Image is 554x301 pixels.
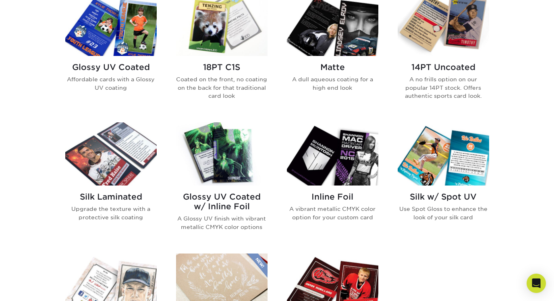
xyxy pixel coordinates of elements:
[65,122,157,244] a: Silk Laminated Trading Cards Silk Laminated Upgrade the texture with a protective silk coating
[176,122,268,186] img: Glossy UV Coated w/ Inline Foil Trading Cards
[176,214,268,231] p: A Glossy UV finish with vibrant metallic CMYK color options
[247,254,268,278] img: New Product
[527,274,546,293] div: Open Intercom Messenger
[398,62,489,72] h2: 14PT Uncoated
[287,192,378,202] h2: Inline Foil
[287,75,378,92] p: A dull aqueous coating for a high end look
[176,192,268,211] h2: Glossy UV Coated w/ Inline Foil
[398,122,489,244] a: Silk w/ Spot UV Trading Cards Silk w/ Spot UV Use Spot Gloss to enhance the look of your silk card
[176,75,268,100] p: Coated on the front, no coating on the back for that traditional card look
[287,62,378,72] h2: Matte
[65,122,157,186] img: Silk Laminated Trading Cards
[65,75,157,92] p: Affordable cards with a Glossy UV coating
[398,205,489,221] p: Use Spot Gloss to enhance the look of your silk card
[65,205,157,221] p: Upgrade the texture with a protective silk coating
[65,192,157,202] h2: Silk Laminated
[65,62,157,72] h2: Glossy UV Coated
[398,122,489,186] img: Silk w/ Spot UV Trading Cards
[398,75,489,100] p: A no frills option on our popular 14PT stock. Offers authentic sports card look.
[287,122,378,186] img: Inline Foil Trading Cards
[176,122,268,244] a: Glossy UV Coated w/ Inline Foil Trading Cards Glossy UV Coated w/ Inline Foil A Glossy UV finish ...
[287,122,378,244] a: Inline Foil Trading Cards Inline Foil A vibrant metallic CMYK color option for your custom card
[287,205,378,221] p: A vibrant metallic CMYK color option for your custom card
[176,62,268,72] h2: 18PT C1S
[398,192,489,202] h2: Silk w/ Spot UV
